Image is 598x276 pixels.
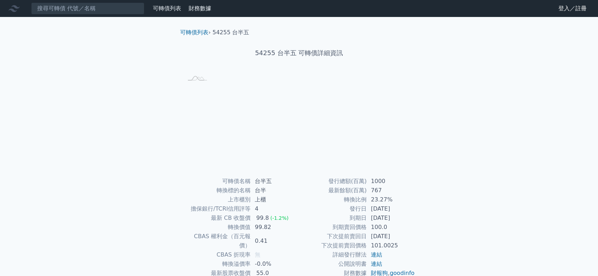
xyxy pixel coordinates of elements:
td: 101.0025 [367,241,415,250]
td: 上市櫃別 [183,195,251,204]
h1: 54255 台半五 可轉債詳細資訊 [174,48,424,58]
td: 詳細發行辦法 [299,250,367,259]
td: 4 [251,204,299,213]
td: 0.41 [251,232,299,250]
td: 轉換標的名稱 [183,186,251,195]
div: 99.8 [255,213,270,223]
td: 轉換溢價率 [183,259,251,269]
td: 公開說明書 [299,259,367,269]
td: CBAS 折現率 [183,250,251,259]
td: 23.27% [367,195,415,204]
td: 到期賣回價格 [299,223,367,232]
td: 台半 [251,186,299,195]
li: › [180,28,211,37]
td: 1000 [367,177,415,186]
td: 轉換價值 [183,223,251,232]
td: 到期日 [299,213,367,223]
span: (-1.2%) [270,215,289,221]
td: 767 [367,186,415,195]
td: 發行日 [299,204,367,213]
td: 發行總額(百萬) [299,177,367,186]
td: [DATE] [367,232,415,241]
td: 上櫃 [251,195,299,204]
td: 可轉債名稱 [183,177,251,186]
a: 連結 [371,251,382,258]
td: 下次提前賣回價格 [299,241,367,250]
td: [DATE] [367,204,415,213]
a: 登入／註冊 [553,3,592,14]
td: 100.0 [367,223,415,232]
td: 最新 CB 收盤價 [183,213,251,223]
td: 台半五 [251,177,299,186]
a: 財務數據 [189,5,211,12]
td: [DATE] [367,213,415,223]
td: CBAS 權利金（百元報價） [183,232,251,250]
input: 搜尋可轉債 代號／名稱 [31,2,144,14]
a: 可轉債列表 [153,5,181,12]
li: 54255 台半五 [213,28,249,37]
td: 擔保銀行/TCRI信用評等 [183,204,251,213]
td: 99.82 [251,223,299,232]
td: 最新餘額(百萬) [299,186,367,195]
td: 轉換比例 [299,195,367,204]
span: 無 [255,251,260,258]
a: 可轉債列表 [180,29,208,36]
td: -0.0% [251,259,299,269]
td: 下次提前賣回日 [299,232,367,241]
a: 連結 [371,260,382,267]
